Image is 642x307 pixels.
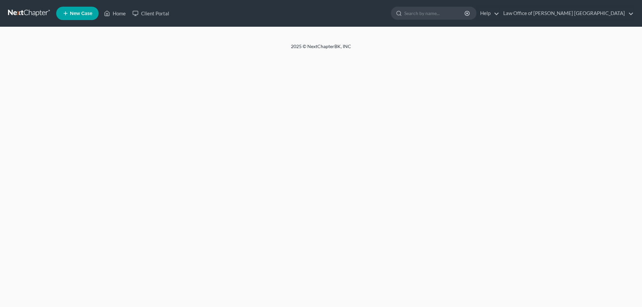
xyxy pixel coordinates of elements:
[130,43,512,55] div: 2025 © NextChapterBK, INC
[70,11,92,16] span: New Case
[404,7,465,19] input: Search by name...
[500,7,634,19] a: Law Office of [PERSON_NAME] [GEOGRAPHIC_DATA]
[129,7,173,19] a: Client Portal
[477,7,499,19] a: Help
[101,7,129,19] a: Home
